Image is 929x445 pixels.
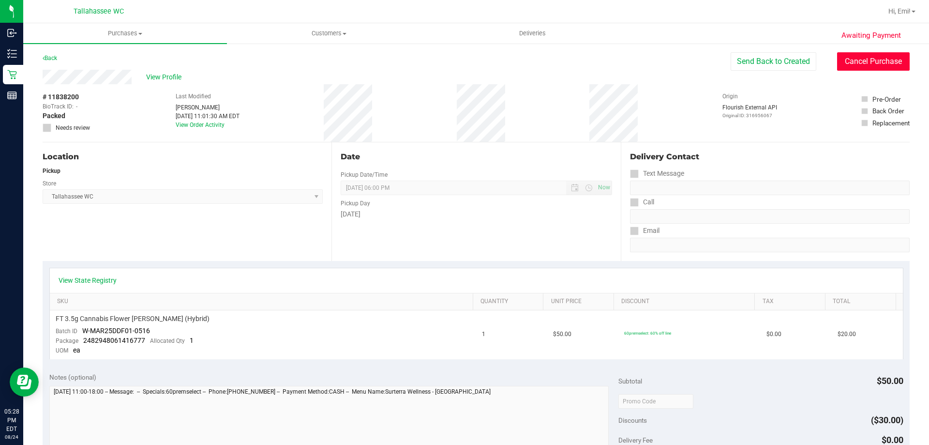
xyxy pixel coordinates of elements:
a: View State Registry [59,276,117,285]
span: Batch ID [56,328,77,335]
a: Back [43,55,57,61]
span: Hi, Emi! [888,7,911,15]
span: Allocated Qty [150,338,185,344]
span: 60premselect: 60% off line [624,331,671,336]
inline-svg: Reports [7,91,17,100]
span: Needs review [56,123,90,132]
label: Pickup Date/Time [341,170,388,179]
div: Pre-Order [872,94,901,104]
inline-svg: Retail [7,70,17,79]
input: Format: (999) 999-9999 [630,209,910,224]
div: Date [341,151,612,163]
span: $20.00 [838,330,856,339]
div: [PERSON_NAME] [176,103,240,112]
a: View Order Activity [176,122,225,128]
div: Replacement [872,118,910,128]
div: Back Order [872,106,904,116]
input: Promo Code [618,394,693,409]
a: SKU [57,298,469,306]
span: UOM [56,347,68,354]
label: Text Message [630,167,684,181]
span: FT 3.5g Cannabis Flower [PERSON_NAME] (Hybrid) [56,314,210,323]
span: Subtotal [618,377,642,385]
strong: Pickup [43,168,60,174]
span: Package [56,338,78,344]
p: 08/24 [4,433,19,441]
span: Packed [43,111,65,121]
span: - [76,102,77,111]
a: Total [833,298,892,306]
inline-svg: Inbound [7,28,17,38]
label: Call [630,195,654,209]
span: Deliveries [506,29,559,38]
div: Delivery Contact [630,151,910,163]
button: Cancel Purchase [837,52,910,71]
a: Discount [621,298,751,306]
span: $0.00 [882,435,903,445]
label: Origin [722,92,738,101]
label: Last Modified [176,92,211,101]
span: Discounts [618,412,647,429]
div: [DATE] 11:01:30 AM EDT [176,112,240,121]
p: 05:28 PM EDT [4,407,19,433]
span: 1 [482,330,485,339]
button: Send Back to Created [731,52,816,71]
label: Email [630,224,659,238]
a: Quantity [480,298,539,306]
a: Deliveries [431,23,634,44]
p: Original ID: 316956067 [722,112,777,119]
div: Flourish External API [722,103,777,119]
span: View Profile [146,72,185,82]
span: BioTrack ID: [43,102,74,111]
span: $50.00 [877,376,903,386]
input: Format: (999) 999-9999 [630,181,910,195]
label: Store [43,179,56,188]
span: 1 [190,337,194,344]
span: Tallahassee WC [74,7,124,15]
span: 2482948061416777 [83,337,145,344]
div: [DATE] [341,209,612,219]
span: Purchases [23,29,227,38]
inline-svg: Inventory [7,49,17,59]
span: ($30.00) [871,415,903,425]
span: $0.00 [766,330,781,339]
a: Tax [763,298,822,306]
span: # 11838200 [43,92,79,102]
a: Unit Price [551,298,610,306]
span: Awaiting Payment [841,30,901,41]
span: ea [73,346,80,354]
span: Notes (optional) [49,373,96,381]
div: Location [43,151,323,163]
span: W-MAR25DDF01-0516 [82,327,150,335]
span: $50.00 [553,330,571,339]
iframe: Resource center [10,368,39,397]
label: Pickup Day [341,199,370,208]
span: Delivery Fee [618,436,653,444]
span: Customers [227,29,430,38]
a: Customers [227,23,431,44]
a: Purchases [23,23,227,44]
